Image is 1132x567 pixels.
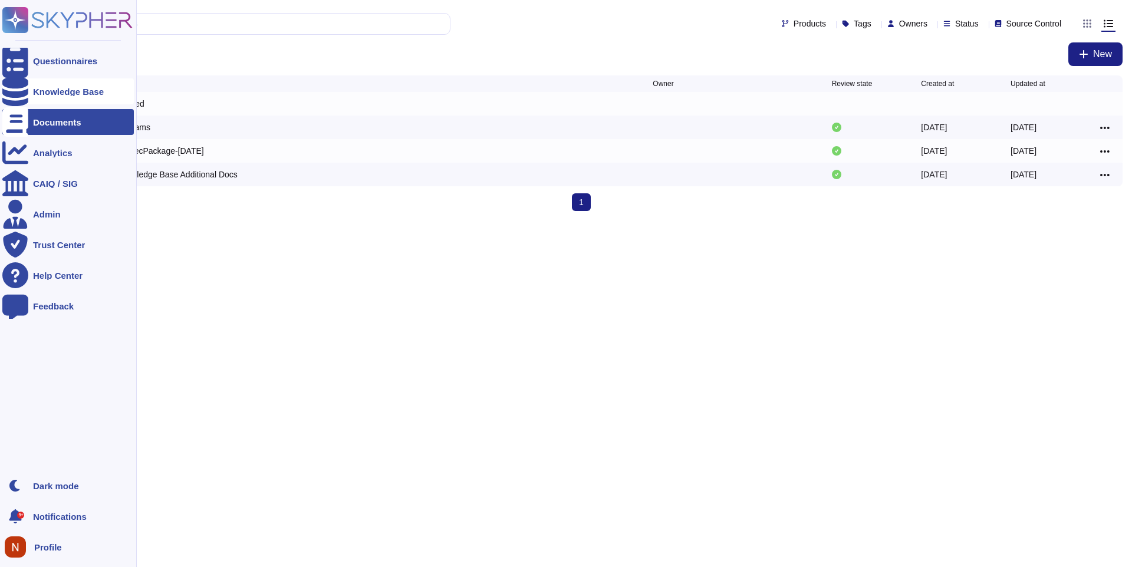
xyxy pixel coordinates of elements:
div: CAIQ / SIG [33,179,78,188]
span: Status [955,19,979,28]
div: [DATE] [921,169,947,180]
a: Analytics [2,140,134,166]
div: [DATE] [1011,169,1036,180]
div: [DATE] [921,145,947,157]
div: [DATE] [1011,121,1036,133]
div: Help Center [33,271,83,280]
a: Help Center [2,262,134,288]
button: user [2,534,34,560]
span: Tags [854,19,871,28]
img: user [5,536,26,558]
input: Search by keywords [47,14,450,34]
div: Documents [33,118,81,127]
span: Owner [653,80,673,87]
a: Documents [2,109,134,135]
div: Feedback [33,302,74,311]
span: Updated at [1011,80,1045,87]
span: Owners [899,19,927,28]
div: Analytics [33,149,73,157]
div: Dark mode [33,482,79,490]
div: Trust Center [33,240,85,249]
a: Feedback [2,293,134,319]
span: Review state [832,80,873,87]
a: Admin [2,201,134,227]
span: New [1093,50,1112,59]
div: Knowledge Base [33,87,104,96]
a: Questionnaires [2,48,134,74]
span: Notifications [33,512,87,521]
a: CAIQ / SIG [2,170,134,196]
div: Admin [33,210,61,219]
div: [DATE] [921,121,947,133]
span: Created at [921,80,954,87]
a: Trust Center [2,232,134,258]
div: Questionnaires [33,57,97,65]
div: Knowledge Base Additional Docs [116,169,237,180]
span: Source Control [1006,19,1061,28]
div: [DATE] [1011,145,1036,157]
button: New [1068,42,1123,66]
div: 9+ [17,512,24,519]
a: Knowledge Base [2,78,134,104]
span: Profile [34,543,62,552]
span: 1 [572,193,591,211]
div: InfosecPackage-[DATE] [116,145,203,157]
span: Products [794,19,826,28]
